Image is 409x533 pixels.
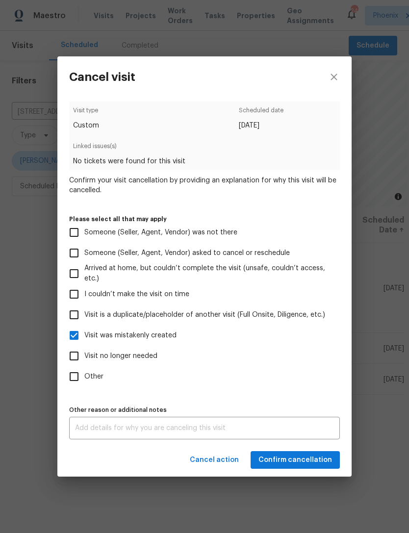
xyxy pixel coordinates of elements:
[239,121,283,130] span: [DATE]
[190,454,239,466] span: Cancel action
[84,289,189,300] span: I couldn’t make the visit on time
[73,121,99,130] span: Custom
[84,310,325,320] span: Visit is a duplicate/placeholder of another visit (Full Onsite, Diligence, etc.)
[251,451,340,469] button: Confirm cancellation
[186,451,243,469] button: Cancel action
[84,372,103,382] span: Other
[73,141,335,156] span: Linked issues(s)
[84,263,332,284] span: Arrived at home, but couldn’t complete the visit (unsafe, couldn’t access, etc.)
[258,454,332,466] span: Confirm cancellation
[84,228,237,238] span: Someone (Seller, Agent, Vendor) was not there
[84,330,177,341] span: Visit was mistakenly created
[239,105,283,121] span: Scheduled date
[69,176,340,195] span: Confirm your visit cancellation by providing an explanation for why this visit will be cancelled.
[73,105,99,121] span: Visit type
[69,407,340,413] label: Other reason or additional notes
[84,351,157,361] span: Visit no longer needed
[69,70,135,84] h3: Cancel visit
[84,248,290,258] span: Someone (Seller, Agent, Vendor) asked to cancel or reschedule
[69,216,340,222] label: Please select all that may apply
[73,156,335,166] span: No tickets were found for this visit
[316,56,352,98] button: close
